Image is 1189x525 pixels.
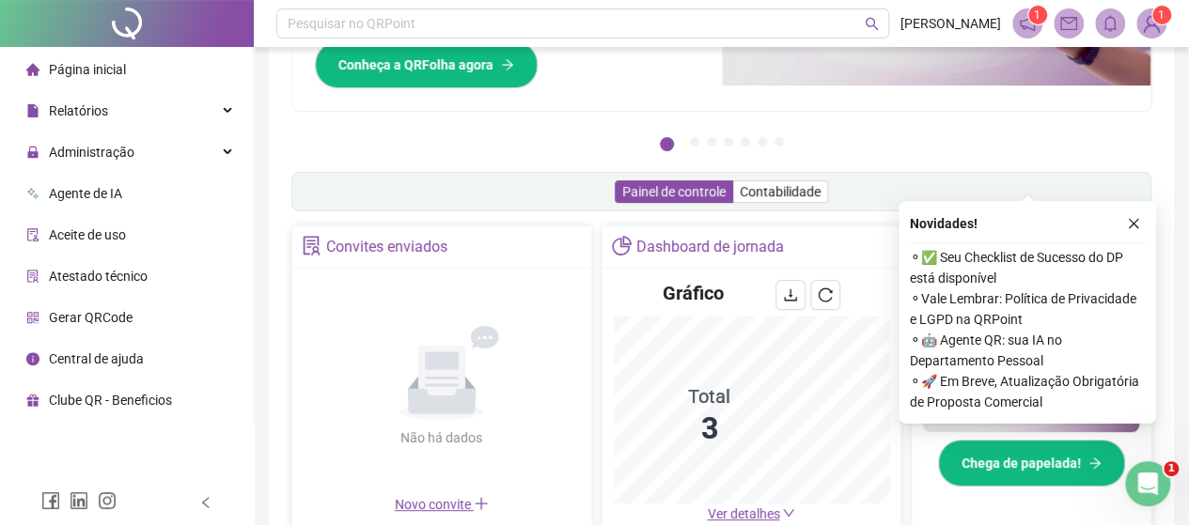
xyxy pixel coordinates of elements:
[49,310,133,325] span: Gerar QRCode
[900,13,1001,34] span: [PERSON_NAME]
[1034,8,1040,22] span: 1
[660,137,674,151] button: 1
[612,236,632,255] span: pie-chart
[1152,6,1171,24] sup: Atualize o seu contato no menu Meus Dados
[783,287,798,302] span: download
[315,41,538,88] button: Conheça a QRFolha agora
[49,186,122,201] span: Agente de IA
[938,440,1125,486] button: Chega de papelada!
[1028,6,1047,24] sup: 1
[774,137,784,147] button: 7
[910,371,1145,412] span: ⚬ 🚀 Em Breve, Atualização Obrigatória de Proposta Comercial
[98,491,117,510] span: instagram
[26,394,39,407] span: gift
[302,236,321,255] span: solution
[910,288,1145,330] span: ⚬ Vale Lembrar: Política de Privacidade e LGPD na QRPoint
[724,137,733,147] button: 4
[1137,9,1166,38] img: 72411
[910,213,978,234] span: Novidades !
[1088,456,1102,470] span: arrow-right
[865,17,879,31] span: search
[758,137,767,147] button: 6
[49,227,126,242] span: Aceite de uso
[26,146,39,159] span: lock
[910,330,1145,371] span: ⚬ 🤖 Agente QR: sua IA no Departamento Pessoal
[740,184,821,199] span: Contabilidade
[707,506,795,521] a: Ver detalhes down
[49,351,144,366] span: Central de ajuda
[818,287,833,302] span: reload
[707,137,716,147] button: 3
[1019,15,1036,32] span: notification
[199,496,212,509] span: left
[636,231,784,263] div: Dashboard de jornada
[474,496,489,511] span: plus
[707,506,779,521] span: Ver detalhes
[326,231,447,263] div: Convites enviados
[690,137,699,147] button: 2
[26,63,39,76] span: home
[501,58,514,71] span: arrow-right
[1060,15,1077,32] span: mail
[1125,461,1170,506] iframe: Intercom live chat
[663,280,724,306] h4: Gráfico
[1158,8,1165,22] span: 1
[1164,461,1179,476] span: 1
[395,497,489,512] span: Novo convite
[49,393,172,408] span: Clube QR - Beneficios
[1127,217,1140,230] span: close
[910,247,1145,288] span: ⚬ ✅ Seu Checklist de Sucesso do DP está disponível
[26,104,39,117] span: file
[355,427,528,448] div: Não há dados
[1102,15,1119,32] span: bell
[49,103,108,118] span: Relatórios
[41,491,60,510] span: facebook
[70,491,88,510] span: linkedin
[49,145,134,160] span: Administração
[962,453,1081,473] span: Chega de papelada!
[782,506,795,519] span: down
[49,62,126,77] span: Página inicial
[622,184,726,199] span: Painel de controle
[26,311,39,324] span: qrcode
[49,269,148,284] span: Atestado técnico
[338,54,493,75] span: Conheça a QRFolha agora
[26,228,39,241] span: audit
[741,137,750,147] button: 5
[26,352,39,365] span: info-circle
[26,270,39,283] span: solution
